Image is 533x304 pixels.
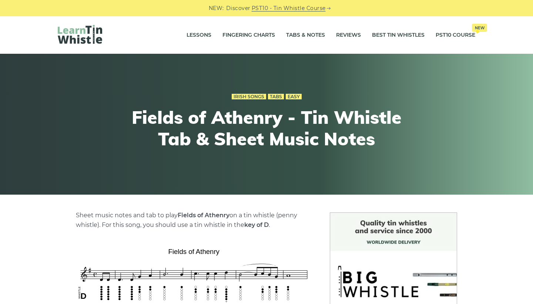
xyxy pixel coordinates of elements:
strong: Fields of Athenry [178,212,229,219]
a: Lessons [187,26,211,44]
span: New [472,24,487,32]
a: Fingering Charts [222,26,275,44]
a: Tabs [268,94,284,100]
img: LearnTinWhistle.com [58,25,102,44]
h1: Fields of Athenry - Tin Whistle Tab & Sheet Music Notes [130,107,403,149]
strong: key of D [244,221,269,228]
a: Easy [286,94,302,100]
a: Best Tin Whistles [372,26,425,44]
p: Sheet music notes and tab to play on a tin whistle (penny whistle). For this song, you should use... [76,211,312,230]
a: PST10 CourseNew [436,26,475,44]
a: Tabs & Notes [286,26,325,44]
a: Reviews [336,26,361,44]
a: Irish Songs [232,94,266,100]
